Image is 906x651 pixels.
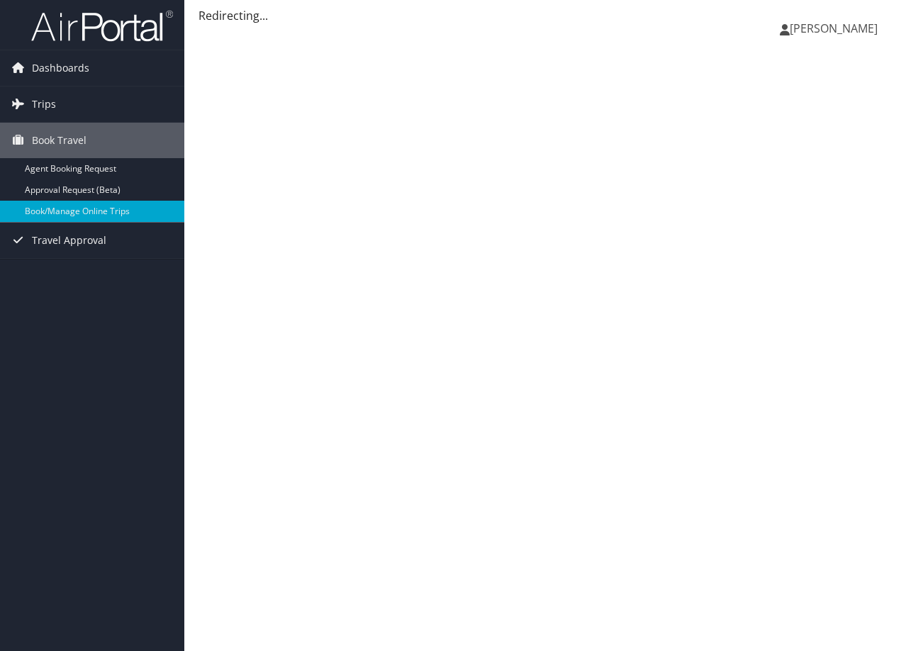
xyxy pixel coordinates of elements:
[32,87,56,122] span: Trips
[32,123,86,158] span: Book Travel
[32,223,106,258] span: Travel Approval
[790,21,878,36] span: [PERSON_NAME]
[198,7,892,24] div: Redirecting...
[31,9,173,43] img: airportal-logo.png
[780,7,892,50] a: [PERSON_NAME]
[32,50,89,86] span: Dashboards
